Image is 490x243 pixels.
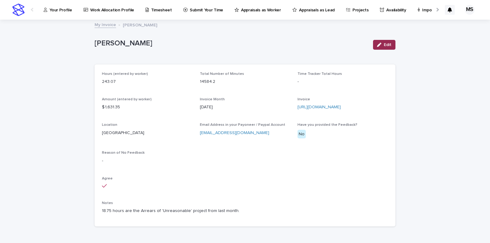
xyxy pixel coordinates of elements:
span: Invoice Month [200,98,225,101]
a: [URL][DOMAIN_NAME] [297,105,341,109]
p: $ 1,631.35 [102,104,192,110]
div: MS [465,5,475,15]
a: My Invoice [95,21,116,28]
p: - [297,79,388,85]
p: [GEOGRAPHIC_DATA] [102,130,192,136]
span: Invoice [297,98,310,101]
div: No [297,130,306,139]
p: [DATE] [200,104,290,110]
p: 14584.2 [200,79,290,85]
span: Time Tracker Total Hours [297,72,342,76]
span: Amount (entered by worker) [102,98,152,101]
span: Hours (entered by worker) [102,72,148,76]
p: 18.75 hours are the Arrears of 'Unreasonable' project from last month. [102,208,388,214]
p: - [102,158,388,164]
span: Email Address in your Payoneer / Paypal Account [200,123,285,127]
a: [EMAIL_ADDRESS][DOMAIN_NAME] [200,131,269,135]
span: Total Number of Minutes [200,72,244,76]
p: [PERSON_NAME] [95,39,368,48]
span: Location [102,123,117,127]
span: Notes [102,201,113,205]
span: Agree [102,177,113,180]
span: Edit [384,43,391,47]
span: Reason of No Feedback [102,151,145,155]
p: 243.07 [102,79,192,85]
button: Edit [373,40,395,50]
span: Have you provided the Feedback? [297,123,357,127]
p: [PERSON_NAME] [123,21,157,28]
img: stacker-logo-s-only.png [12,4,25,16]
